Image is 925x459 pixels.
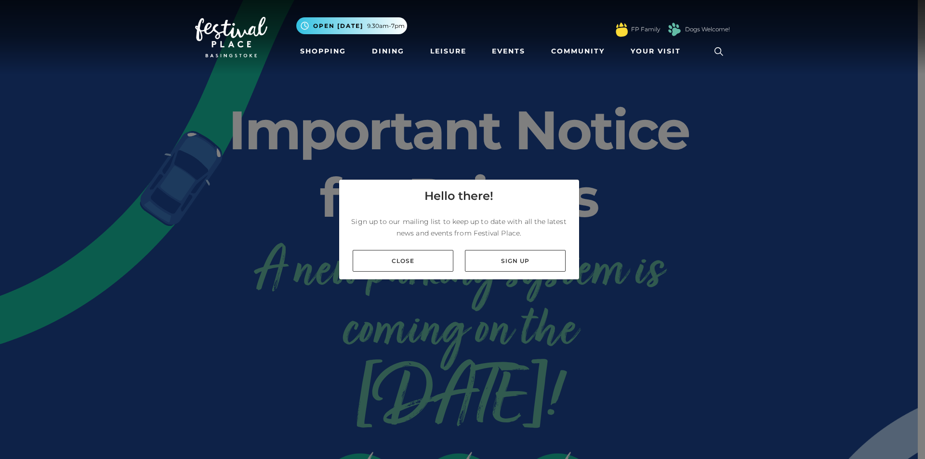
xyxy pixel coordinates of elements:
[631,25,660,34] a: FP Family
[296,17,407,34] button: Open [DATE] 9.30am-7pm
[313,22,363,30] span: Open [DATE]
[195,17,267,57] img: Festival Place Logo
[627,42,689,60] a: Your Visit
[347,216,571,239] p: Sign up to our mailing list to keep up to date with all the latest news and events from Festival ...
[353,250,453,272] a: Close
[426,42,470,60] a: Leisure
[685,25,730,34] a: Dogs Welcome!
[368,42,408,60] a: Dining
[488,42,529,60] a: Events
[547,42,608,60] a: Community
[465,250,566,272] a: Sign up
[296,42,350,60] a: Shopping
[631,46,681,56] span: Your Visit
[424,187,493,205] h4: Hello there!
[367,22,405,30] span: 9.30am-7pm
